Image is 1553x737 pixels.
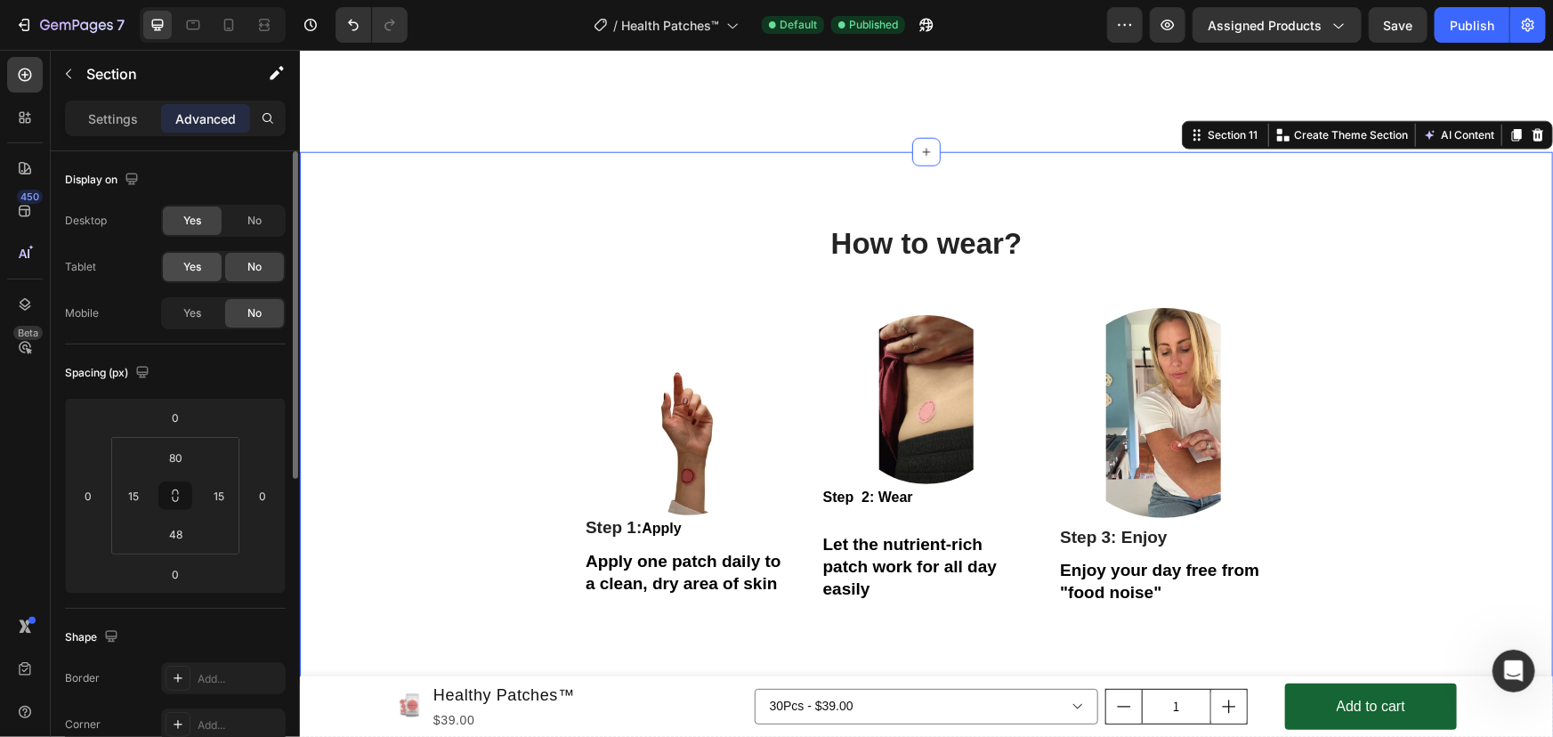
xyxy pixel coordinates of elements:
p: Step 1: [286,467,493,490]
div: ❓Visit Help center [36,301,298,320]
a: Watch Youtube tutorials [26,327,330,360]
input: 0 [249,482,276,509]
button: Assigned Products [1193,7,1362,43]
iframe: Intercom live chat [1492,650,1535,692]
div: Spacing (px) [65,361,153,385]
div: Shape [65,626,122,650]
span: Default [780,17,817,33]
p: Advanced [175,109,236,128]
div: Watch Youtube tutorials [36,334,298,352]
span: Published [849,17,898,33]
div: Border [65,670,100,686]
span: Enjoy your day free from "food noise" [760,511,959,552]
img: logo [36,38,139,58]
span: Apply one patch daily to a clean, dry area of skin [286,502,481,543]
div: Add... [198,717,281,733]
span: Health Patches™ [621,16,719,35]
div: Add... [198,671,281,687]
img: gempages_581702142973182732-0c2a2ef6-9b5a-4b71-9e44-a034c95fb347.jpg [542,265,710,433]
input: 80px [158,444,194,471]
input: 0 [158,404,193,431]
strong: Apply [342,471,381,486]
div: We typically reply in under 30 minutes [36,243,297,262]
p: Settings [88,109,138,128]
div: Section 11 [904,77,961,93]
p: How can we help? [36,157,320,187]
iframe: To enrich screen reader interactions, please activate Accessibility in Grammarly extension settings [300,50,1553,737]
div: Tablet [65,259,96,275]
span: Yes [183,213,201,229]
h2: How to wear? [284,174,969,215]
div: Undo/Redo [336,7,408,43]
button: Messages [178,555,356,627]
button: decrement [806,640,842,674]
div: Send us a messageWe typically reply in under 30 minutes [18,209,338,277]
span: / [613,16,618,35]
a: ❓Visit Help center [26,294,330,327]
span: Yes [183,259,201,275]
div: 450 [17,190,43,204]
span: No [247,213,262,229]
span: Yes [183,305,201,321]
input: 15px [120,482,147,509]
div: Corner [65,717,101,733]
p: Create Theme Section [994,77,1108,93]
input: 48px [158,521,194,547]
img: Profile image for Tony [174,28,210,64]
div: Mobile [65,305,99,321]
p: Step 3: Enjoy [760,477,967,499]
div: Suggest features or report bugs here. [36,450,319,469]
p: Section [86,63,232,85]
img: Profile image for Annie [242,28,278,64]
input: 0 [75,482,101,509]
span: Let the nutrient-rich patch work for all day easily [523,485,697,547]
p: Hi there, [36,126,320,157]
input: quantity [842,640,911,674]
span: No [247,305,262,321]
button: increment [911,640,947,674]
button: 7 [7,7,133,43]
span: Messages [237,600,298,612]
button: Save [1369,7,1428,43]
input: 15px [206,482,232,509]
span: Assigned Products [1208,16,1322,35]
img: gempages_581702142973182732-dad49c44-012b-45db-82b3-5f5007a33eb0.png [316,319,464,466]
img: Profile image for Ken [208,28,244,64]
h2: 💡 Share your ideas [36,425,319,443]
div: Join community [36,367,298,385]
div: Desktop [65,213,107,229]
span: Save [1384,18,1413,33]
button: Add to cart [985,634,1157,681]
p: 7 [117,14,125,36]
div: Publish [1450,16,1494,35]
span: Home [69,600,109,612]
button: Publish [1435,7,1509,43]
span: No [247,259,262,275]
div: Add to cart [1037,644,1105,670]
div: Close [306,28,338,61]
div: Beta [13,326,43,340]
a: Join community [26,360,330,393]
img: gempages_581702142973182732-4bb2609b-4e78-4141-a350-991b38ed9a40.png [758,258,969,469]
button: AI Content [1120,75,1198,96]
button: Send Feedback [36,476,319,512]
div: Display on [65,168,142,192]
input: 0 [158,561,193,587]
div: Send us a message [36,224,297,243]
strong: Step 2: Wear [523,440,613,455]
